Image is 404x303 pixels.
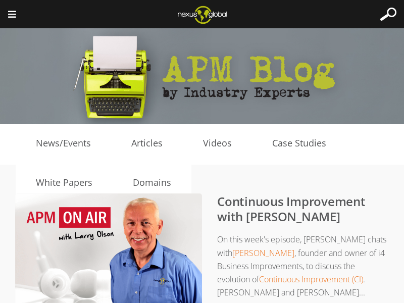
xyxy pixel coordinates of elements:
[183,136,252,151] a: Videos
[16,136,111,151] a: News/Events
[252,136,346,151] a: Case Studies
[111,136,183,151] a: Articles
[232,247,294,259] a: [PERSON_NAME]
[170,3,235,27] img: Nexus Global
[35,233,389,299] p: On this week's episode, [PERSON_NAME] chats with , founder and owner of i4 Business Improvements,...
[259,274,363,285] a: Continuous Improvement (CI)
[217,193,366,225] a: Continuous Improvement with [PERSON_NAME]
